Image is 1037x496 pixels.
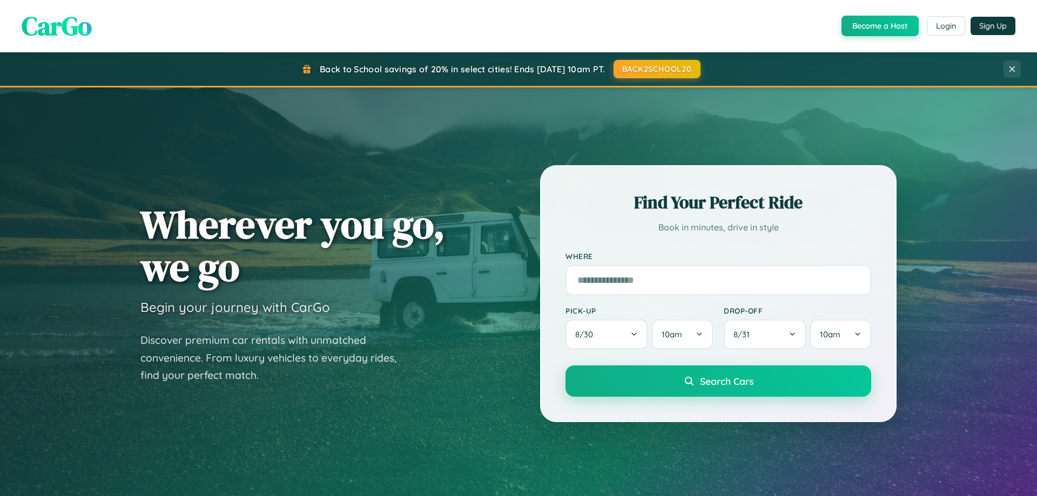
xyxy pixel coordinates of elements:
span: Back to School savings of 20% in select cities! Ends [DATE] 10am PT. [320,64,605,74]
h3: Begin your journey with CarGo [140,299,330,315]
label: Where [565,252,871,261]
button: Login [927,16,965,36]
button: 8/31 [724,320,806,349]
button: BACK2SCHOOL20 [614,60,701,78]
label: Drop-off [724,306,871,315]
span: Search Cars [700,375,753,387]
button: 10am [810,320,871,349]
button: Become a Host [841,16,919,36]
button: 10am [652,320,713,349]
button: 8/30 [565,320,648,349]
button: Sign Up [971,17,1015,35]
p: Discover premium car rentals with unmatched convenience. From luxury vehicles to everyday rides, ... [140,331,410,384]
span: 10am [820,329,840,339]
span: CarGo [22,8,92,44]
h2: Find Your Perfect Ride [565,191,871,214]
span: 10am [662,329,682,339]
h1: Wherever you go, we go [140,203,445,288]
label: Pick-up [565,306,713,315]
p: Book in minutes, drive in style [565,220,871,235]
button: Search Cars [565,365,871,397]
span: 8 / 30 [575,329,598,339]
span: 8 / 31 [733,329,755,339]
